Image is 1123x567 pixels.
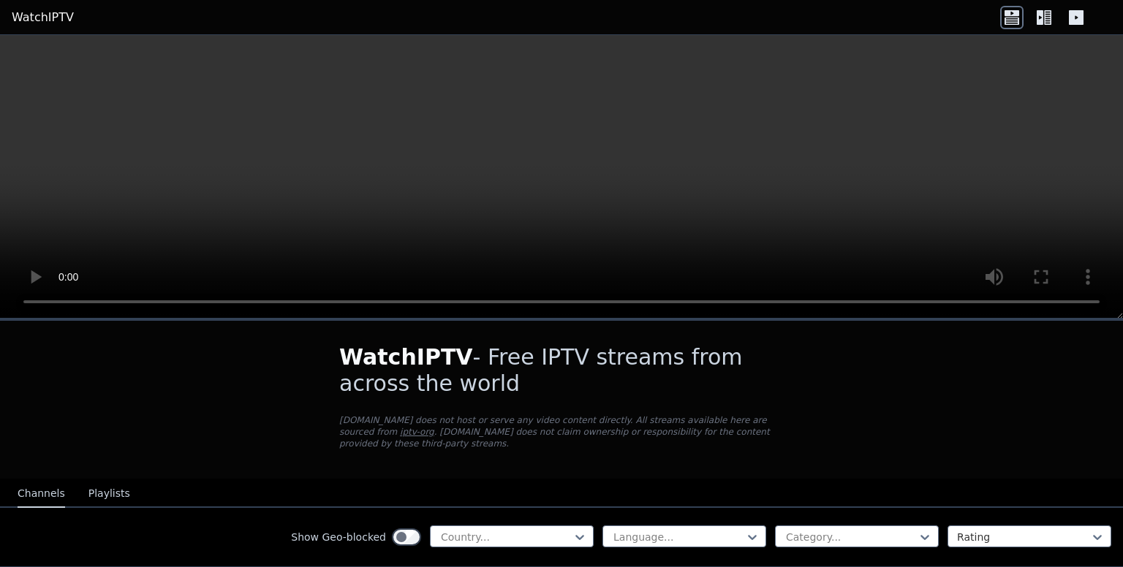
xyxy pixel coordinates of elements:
[12,9,74,26] a: WatchIPTV
[291,530,386,544] label: Show Geo-blocked
[88,480,130,508] button: Playlists
[339,344,473,370] span: WatchIPTV
[339,414,784,449] p: [DOMAIN_NAME] does not host or serve any video content directly. All streams available here are s...
[18,480,65,508] button: Channels
[339,344,784,397] h1: - Free IPTV streams from across the world
[400,427,434,437] a: iptv-org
